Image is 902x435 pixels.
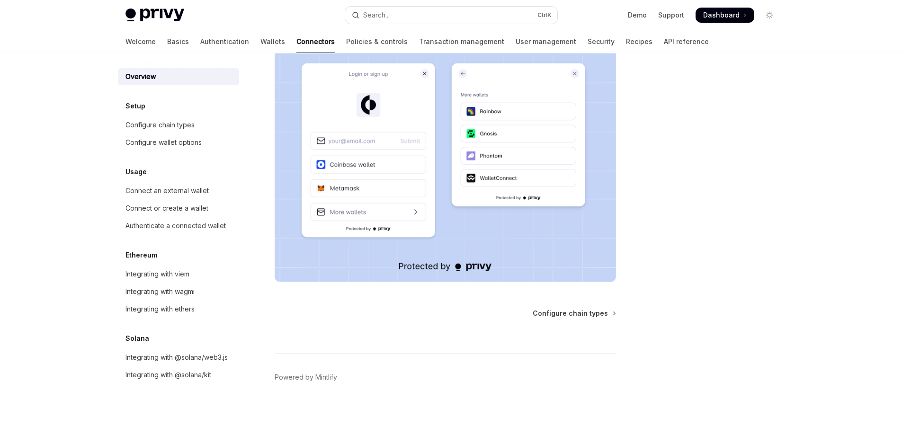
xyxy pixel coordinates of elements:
[118,301,239,318] a: Integrating with ethers
[125,100,145,112] h5: Setup
[118,366,239,383] a: Integrating with @solana/kit
[118,116,239,133] a: Configure chain types
[118,349,239,366] a: Integrating with @solana/web3.js
[118,134,239,151] a: Configure wallet options
[533,309,608,318] span: Configure chain types
[275,38,616,282] img: Connectors3
[762,8,777,23] button: Toggle dark mode
[125,119,195,131] div: Configure chain types
[125,249,157,261] h5: Ethereum
[118,217,239,234] a: Authenticate a connected wallet
[125,9,184,22] img: light logo
[125,369,211,381] div: Integrating with @solana/kit
[125,220,226,231] div: Authenticate a connected wallet
[125,303,195,315] div: Integrating with ethers
[125,333,149,344] h5: Solana
[167,30,189,53] a: Basics
[118,200,239,217] a: Connect or create a wallet
[260,30,285,53] a: Wallets
[125,352,228,363] div: Integrating with @solana/web3.js
[703,10,740,20] span: Dashboard
[533,309,615,318] a: Configure chain types
[346,30,408,53] a: Policies & controls
[125,71,156,82] div: Overview
[125,137,202,148] div: Configure wallet options
[658,10,684,20] a: Support
[275,373,337,382] a: Powered by Mintlify
[345,7,557,24] button: Open search
[628,10,647,20] a: Demo
[118,266,239,283] a: Integrating with viem
[664,30,709,53] a: API reference
[125,30,156,53] a: Welcome
[125,286,195,297] div: Integrating with wagmi
[516,30,576,53] a: User management
[537,11,552,19] span: Ctrl K
[125,185,209,196] div: Connect an external wallet
[588,30,615,53] a: Security
[696,8,754,23] a: Dashboard
[118,68,239,85] a: Overview
[125,166,147,178] h5: Usage
[363,9,390,21] div: Search...
[125,203,208,214] div: Connect or create a wallet
[419,30,504,53] a: Transaction management
[125,268,189,280] div: Integrating with viem
[118,283,239,300] a: Integrating with wagmi
[626,30,652,53] a: Recipes
[200,30,249,53] a: Authentication
[296,30,335,53] a: Connectors
[118,182,239,199] a: Connect an external wallet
